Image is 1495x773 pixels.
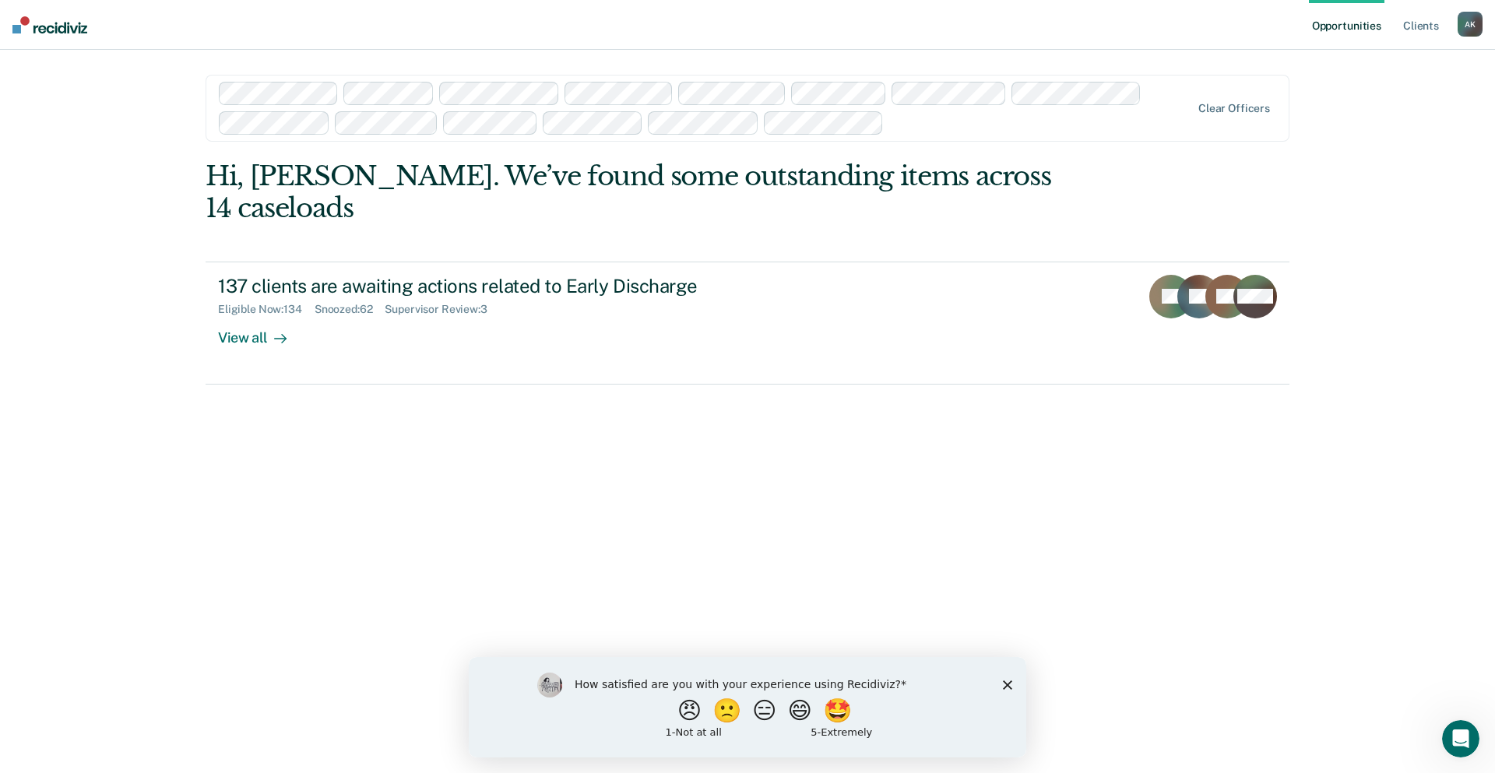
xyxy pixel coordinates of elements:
[206,160,1073,224] div: Hi, [PERSON_NAME]. We’ve found some outstanding items across 14 caseloads
[1442,720,1479,757] iframe: Intercom live chat
[218,316,305,346] div: View all
[385,303,499,316] div: Supervisor Review : 3
[1458,12,1483,37] button: AK
[12,16,87,33] img: Recidiviz
[218,275,765,297] div: 137 clients are awaiting actions related to Early Discharge
[218,303,315,316] div: Eligible Now : 134
[315,303,385,316] div: Snoozed : 62
[206,262,1289,385] a: 137 clients are awaiting actions related to Early DischargeEligible Now:134Snoozed:62Supervisor R...
[1198,102,1270,115] div: Clear officers
[1458,12,1483,37] div: A K
[469,657,1026,757] iframe: Survey by Kim from Recidiviz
